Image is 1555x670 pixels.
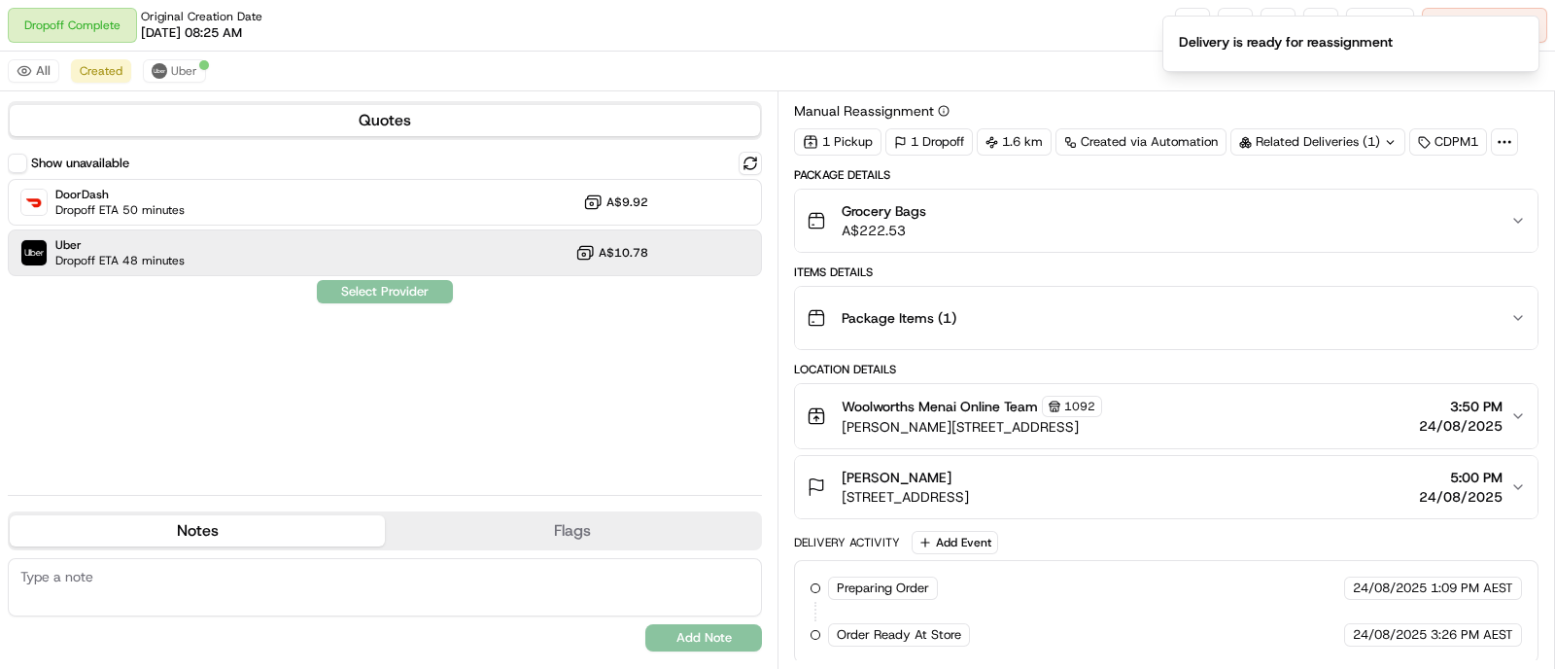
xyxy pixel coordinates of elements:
span: 3:26 PM AEST [1431,626,1513,644]
button: Grocery BagsA$222.53 [795,190,1538,252]
span: Grocery Bags [842,201,926,221]
span: 24/08/2025 [1419,416,1503,436]
div: Location Details [794,362,1538,377]
button: Uber [143,59,206,83]
span: Manual Reassignment [794,101,934,121]
span: 1092 [1064,399,1095,414]
span: Preparing Order [837,580,929,597]
span: 24/08/2025 [1353,580,1427,597]
div: CDPM1 [1409,128,1487,156]
button: [PERSON_NAME][STREET_ADDRESS]5:00 PM24/08/2025 [795,456,1538,518]
span: 1:09 PM AEST [1431,580,1513,597]
a: Created via Automation [1055,128,1227,156]
span: 3:50 PM [1419,397,1503,416]
button: A$10.78 [575,243,648,263]
button: Manual Reassignment [794,101,950,121]
div: 1 Dropoff [885,128,973,156]
span: Uber [55,237,185,253]
label: Show unavailable [31,155,129,172]
div: 1.6 km [977,128,1052,156]
span: Original Creation Date [141,9,262,24]
span: Woolworths Menai Online Team [842,397,1038,416]
span: A$9.92 [606,194,648,210]
button: Package Items (1) [795,287,1538,349]
span: Dropoff ETA 48 minutes [55,253,185,268]
img: Uber [21,240,47,265]
button: All [8,59,59,83]
span: A$222.53 [842,221,926,240]
div: 1 Pickup [794,128,881,156]
div: Delivery Activity [794,535,900,550]
span: Created [80,63,122,79]
button: Notes [10,515,385,547]
span: Dropoff ETA 50 minutes [55,202,185,218]
button: Created [71,59,131,83]
span: Order Ready At Store [837,626,961,644]
div: Items Details [794,264,1538,280]
button: Flags [385,515,760,547]
button: Add Event [912,531,998,554]
span: [STREET_ADDRESS] [842,487,969,507]
span: [DATE] 08:25 AM [141,24,242,42]
button: Woolworths Menai Online Team1092[PERSON_NAME][STREET_ADDRESS]3:50 PM24/08/2025 [795,384,1538,448]
span: 24/08/2025 [1353,626,1427,644]
span: [PERSON_NAME] [842,468,951,487]
span: [PERSON_NAME][STREET_ADDRESS] [842,417,1102,437]
div: Package Details [794,167,1538,183]
img: uber-new-logo.jpeg [152,63,167,79]
span: A$10.78 [599,245,648,261]
div: Related Deliveries (1) [1230,128,1405,156]
span: 24/08/2025 [1419,487,1503,507]
span: DoorDash [55,187,185,202]
button: Quotes [10,105,760,136]
div: Delivery is ready for reassignment [1179,32,1393,52]
span: 5:00 PM [1419,468,1503,487]
button: A$9.92 [583,193,648,212]
img: DoorDash [21,190,47,215]
span: Package Items ( 1 ) [842,308,956,328]
span: Uber [171,63,197,79]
